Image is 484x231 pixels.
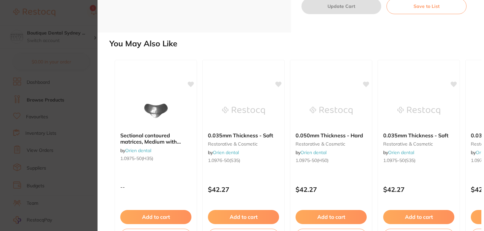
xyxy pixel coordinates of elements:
img: 0.050mm Thickness - Hard [310,94,353,127]
b: 0.035mm Thickness - Soft [383,132,454,138]
p: $42.27 [296,186,367,193]
span: by [208,150,239,155]
div: -- [115,184,197,190]
a: Orien dental [388,150,414,155]
small: restorative & cosmetic [296,141,367,147]
a: Orien dental [300,150,327,155]
h2: You May Also Like [109,39,481,48]
button: Add to cart [208,210,279,224]
small: restorative & cosmetic [383,141,454,147]
b: Sectional contoured matrices, Medium with ledge, .035mm thick, Hard, 50pcs/pack [120,132,191,145]
small: 1.0975-50(s35) [383,158,454,163]
small: 1.0976-50(s35) [208,158,279,163]
img: 0.035mm Thickness - Soft [222,94,265,127]
button: Add to cart [296,210,367,224]
img: 0.035mm Thickness - Soft [397,94,440,127]
p: $42.27 [383,186,454,193]
small: 1.0975-50(h50) [296,158,367,163]
b: 0.050mm Thickness - Hard [296,132,367,138]
span: by [383,150,414,155]
img: Sectional contoured matrices, Medium with ledge, .035mm thick, Hard, 50pcs/pack [134,94,177,127]
span: by [120,148,151,153]
button: Add to cart [120,210,191,224]
button: Add to cart [383,210,454,224]
a: Orien dental [213,150,239,155]
small: restorative & cosmetic [208,141,279,147]
span: by [296,150,327,155]
b: 0.035mm Thickness - Soft [208,132,279,138]
small: 1.0975-50(h35) [120,156,191,161]
p: $42.27 [208,186,279,193]
a: Orien dental [125,148,151,153]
